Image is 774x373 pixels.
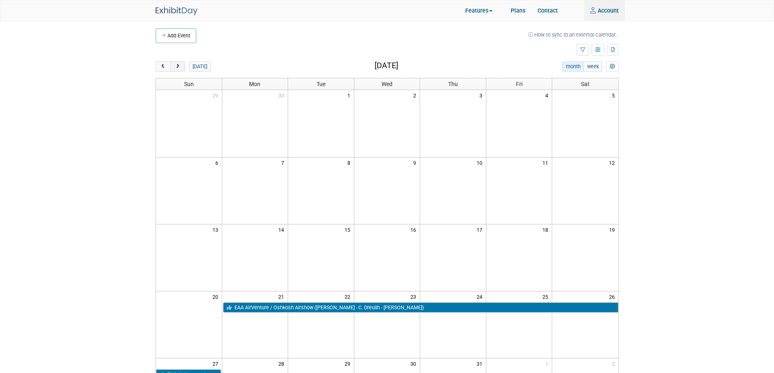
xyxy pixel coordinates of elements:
[448,81,458,87] span: Thu
[610,64,615,69] i: Personalize Calendar
[584,0,625,21] a: Account
[189,61,210,72] button: [DATE]
[347,157,354,168] span: 8
[606,61,618,72] button: myCustomButton
[611,90,618,100] span: 5
[608,291,618,302] span: 26
[410,358,420,369] span: 30
[542,157,552,168] span: 11
[382,81,392,87] span: Wed
[476,224,486,235] span: 17
[410,224,420,235] span: 16
[611,358,618,369] span: 2
[608,157,618,168] span: 12
[278,90,288,100] span: 30
[278,291,288,302] span: 21
[278,224,288,235] span: 14
[280,157,288,168] span: 7
[476,157,486,168] span: 10
[410,291,420,302] span: 23
[581,81,590,87] span: Sat
[476,291,486,302] span: 24
[156,7,197,15] img: ExhibitDay
[249,81,260,87] span: Mon
[516,81,523,87] span: Fri
[347,90,354,100] span: 1
[479,90,486,100] span: 3
[156,61,171,72] button: prev
[170,61,185,72] button: next
[476,358,486,369] span: 31
[531,0,564,21] a: Contact
[344,358,354,369] span: 29
[223,302,618,313] a: EAA AirVenture / Oshkosh Airshow ([PERSON_NAME] - C. Dreuilh - [PERSON_NAME])
[278,358,288,369] span: 28
[184,81,194,87] span: Sun
[156,28,196,43] button: Add Event
[344,291,354,302] span: 22
[212,358,222,369] span: 27
[212,224,222,235] span: 13
[375,61,398,70] h2: [DATE]
[505,0,531,21] a: Plans
[528,32,619,38] a: How to sync to an external calendar...
[542,291,552,302] span: 25
[412,157,420,168] span: 9
[562,61,584,72] button: month
[459,1,505,21] a: Features
[212,291,222,302] span: 20
[583,61,602,72] button: week
[212,90,222,100] span: 29
[544,358,552,369] span: 1
[412,90,420,100] span: 2
[215,157,222,168] span: 6
[608,224,618,235] span: 19
[317,81,325,87] span: Tue
[344,224,354,235] span: 15
[542,224,552,235] span: 18
[544,90,552,100] span: 4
